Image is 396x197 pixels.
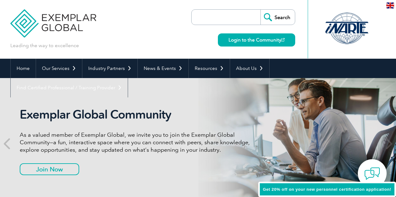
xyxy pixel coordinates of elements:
p: Leading the way to excellence [10,42,79,49]
a: Home [11,59,36,78]
input: Search [260,10,295,25]
img: open_square.png [281,38,285,42]
a: Resources [189,59,230,78]
a: News & Events [138,59,188,78]
h2: Exemplar Global Community [20,107,255,122]
a: Login to the Community [218,33,295,47]
a: Our Services [36,59,82,78]
a: Find Certified Professional / Training Provider [11,78,128,97]
a: Join Now [20,163,79,175]
a: About Us [230,59,269,78]
p: As a valued member of Exemplar Global, we invite you to join the Exemplar Global Community—a fun,... [20,131,255,154]
img: en [386,2,394,8]
img: contact-chat.png [364,166,380,181]
a: Industry Partners [82,59,137,78]
span: Get 20% off on your new personnel certification application! [263,187,391,192]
